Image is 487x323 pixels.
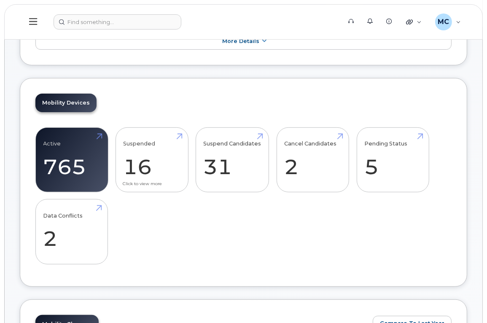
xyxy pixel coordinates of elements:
a: Pending Status 5 [364,132,421,188]
span: More Details [222,38,259,44]
a: Data Conflicts 2 [43,204,100,260]
input: Find something... [54,14,181,30]
a: Cancel Candidates 2 [284,132,341,188]
span: MC [438,17,449,27]
a: Suspend Candidates 31 [204,132,261,188]
div: Quicklinks [400,13,428,30]
div: Mark Chapeskie [429,13,467,30]
a: Suspended 16 [124,132,180,188]
a: Mobility Devices [35,94,97,112]
a: Active 765 [43,132,100,188]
